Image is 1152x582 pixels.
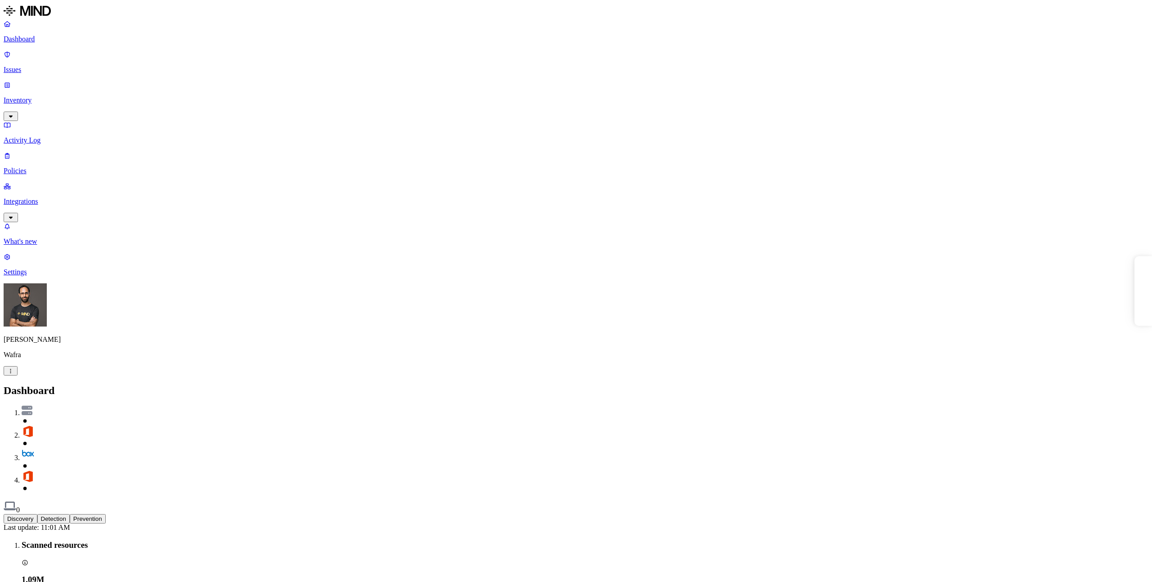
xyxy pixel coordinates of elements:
p: Integrations [4,197,1148,206]
a: Settings [4,253,1148,276]
button: Prevention [70,514,106,524]
a: What's new [4,222,1148,246]
a: Integrations [4,182,1148,221]
button: Detection [37,514,70,524]
h2: Dashboard [4,385,1148,397]
img: office-365.svg [22,425,34,438]
img: MIND [4,4,51,18]
img: azure-files.svg [22,406,32,415]
span: Last update: 11:01 AM [4,524,70,531]
a: Policies [4,152,1148,175]
p: Wafra [4,351,1148,359]
p: Inventory [4,96,1148,104]
p: Dashboard [4,35,1148,43]
img: office-365.svg [22,470,34,483]
img: box.svg [22,448,34,460]
a: Dashboard [4,20,1148,43]
a: Activity Log [4,121,1148,144]
p: What's new [4,237,1148,246]
a: Inventory [4,81,1148,120]
img: Ohad Abarbanel [4,283,47,327]
h3: Scanned resources [22,540,1148,550]
p: Activity Log [4,136,1148,144]
a: Issues [4,50,1148,74]
img: endpoint.svg [4,500,16,512]
button: Discovery [4,514,37,524]
span: 0 [16,506,20,514]
a: MIND [4,4,1148,20]
p: Settings [4,268,1148,276]
p: Issues [4,66,1148,74]
p: Policies [4,167,1148,175]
